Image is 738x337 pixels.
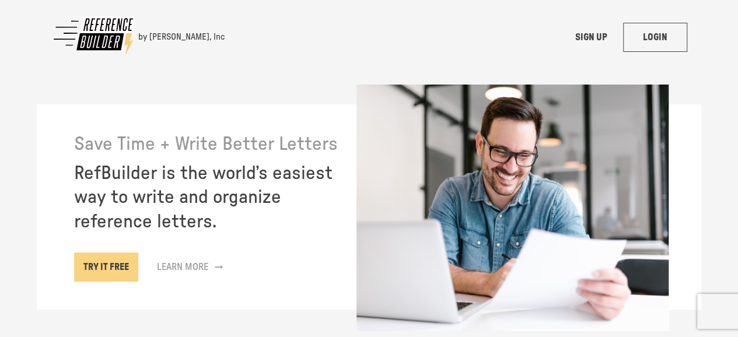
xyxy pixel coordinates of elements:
h5: RefBuilder is the world’s easiest way to write and organize reference letters. [74,162,340,234]
a: LOGIN [623,23,687,52]
a: SIGN UP [559,23,623,52]
a: Learn More [148,252,232,282]
div: by [PERSON_NAME], Inc [138,31,225,43]
a: TRY IT FREE [74,252,138,282]
h5: Save Time + Write Better Letters [74,132,340,157]
img: writing on paper [356,84,669,332]
img: Reference Builder Logo [51,14,138,58]
p: Learn More [157,260,208,274]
